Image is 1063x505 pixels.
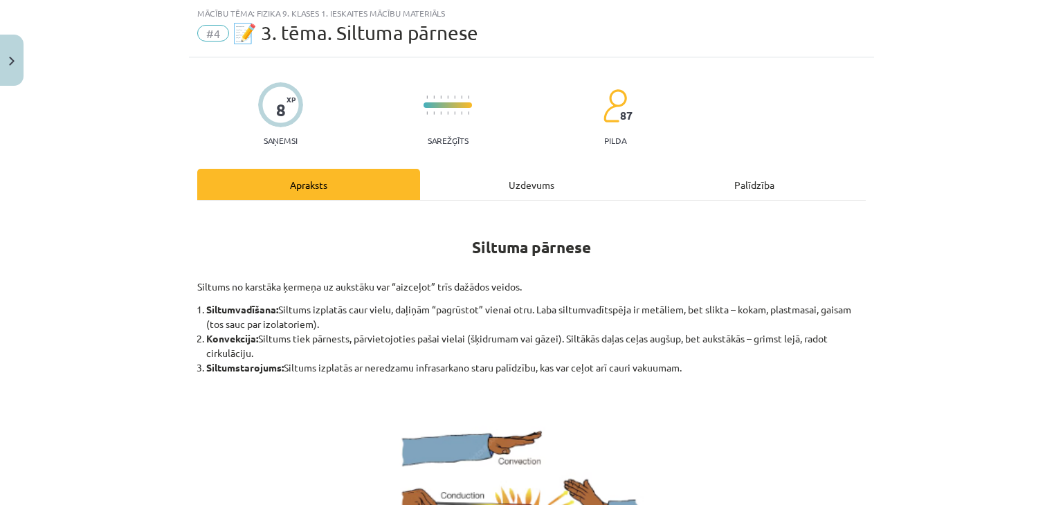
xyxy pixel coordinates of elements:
[206,332,258,345] b: Konvekcija:
[9,57,15,66] img: icon-close-lesson-0947bae3869378f0d4975bcd49f059093ad1ed9edebbc8119c70593378902aed.svg
[197,8,866,18] div: Mācību tēma: Fizika 9. klases 1. ieskaites mācību materiāls
[420,169,643,200] div: Uzdevums
[206,360,866,375] li: Siltums izplatās ar neredzamu infrasarkano staru palīdzību, kas var ceļot arī cauri vakuumam.
[461,95,462,99] img: icon-short-line-57e1e144782c952c97e751825c79c345078a6d821885a25fce030b3d8c18986b.svg
[620,109,633,122] span: 87
[461,111,462,115] img: icon-short-line-57e1e144782c952c97e751825c79c345078a6d821885a25fce030b3d8c18986b.svg
[426,111,428,115] img: icon-short-line-57e1e144782c952c97e751825c79c345078a6d821885a25fce030b3d8c18986b.svg
[197,279,866,294] p: Siltums no karstāka ķermeņa uz aukstāku var “aizceļot” trīs dažādos veidos.
[206,331,866,360] li: Siltums tiek pārnests, pārvietojoties pašai vielai (šķidrumam vai gāzei). Siltākās daļas ceļas au...
[233,21,478,44] span: 📝 3. tēma. Siltuma pārnese
[603,89,627,123] img: students-c634bb4e5e11cddfef0936a35e636f08e4e9abd3cc4e673bd6f9a4125e45ecb1.svg
[206,302,866,331] li: Siltums izplatās caur vielu, daļiņām “pagrūstot” vienai otru. Laba siltumvadītspēja ir metāliem, ...
[258,136,303,145] p: Saņemsi
[428,136,469,145] p: Sarežģīts
[206,361,284,374] b: Siltumstarojums:
[287,95,296,103] span: XP
[447,111,448,115] img: icon-short-line-57e1e144782c952c97e751825c79c345078a6d821885a25fce030b3d8c18986b.svg
[472,237,591,257] strong: Siltuma pārnese
[604,136,626,145] p: pilda
[433,95,435,99] img: icon-short-line-57e1e144782c952c97e751825c79c345078a6d821885a25fce030b3d8c18986b.svg
[643,169,866,200] div: Palīdzība
[197,25,229,42] span: #4
[468,111,469,115] img: icon-short-line-57e1e144782c952c97e751825c79c345078a6d821885a25fce030b3d8c18986b.svg
[426,95,428,99] img: icon-short-line-57e1e144782c952c97e751825c79c345078a6d821885a25fce030b3d8c18986b.svg
[468,95,469,99] img: icon-short-line-57e1e144782c952c97e751825c79c345078a6d821885a25fce030b3d8c18986b.svg
[440,95,442,99] img: icon-short-line-57e1e144782c952c97e751825c79c345078a6d821885a25fce030b3d8c18986b.svg
[454,95,455,99] img: icon-short-line-57e1e144782c952c97e751825c79c345078a6d821885a25fce030b3d8c18986b.svg
[433,111,435,115] img: icon-short-line-57e1e144782c952c97e751825c79c345078a6d821885a25fce030b3d8c18986b.svg
[447,95,448,99] img: icon-short-line-57e1e144782c952c97e751825c79c345078a6d821885a25fce030b3d8c18986b.svg
[440,111,442,115] img: icon-short-line-57e1e144782c952c97e751825c79c345078a6d821885a25fce030b3d8c18986b.svg
[197,169,420,200] div: Apraksts
[206,303,278,315] b: Siltumvadīšana:
[276,100,286,120] div: 8
[454,111,455,115] img: icon-short-line-57e1e144782c952c97e751825c79c345078a6d821885a25fce030b3d8c18986b.svg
